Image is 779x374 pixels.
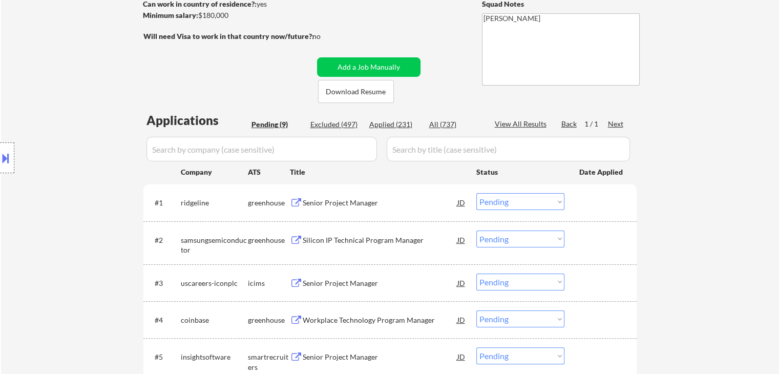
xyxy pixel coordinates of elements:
div: Back [561,119,578,129]
div: Workplace Technology Program Manager [303,315,457,325]
div: View All Results [495,119,550,129]
div: Senior Project Manager [303,352,457,362]
div: Next [608,119,624,129]
div: Pending (9) [251,119,303,130]
div: greenhouse [248,315,290,325]
input: Search by company (case sensitive) [146,137,377,161]
input: Search by title (case sensitive) [387,137,630,161]
div: Senior Project Manager [303,278,457,288]
div: 1 / 1 [584,119,608,129]
div: icims [248,278,290,288]
div: JD [456,310,467,329]
div: Date Applied [579,167,624,177]
div: ridgeline [181,198,248,208]
div: JD [456,274,467,292]
div: JD [456,347,467,366]
div: Senior Project Manager [303,198,457,208]
div: ATS [248,167,290,177]
div: uscareers-iconplc [181,278,248,288]
div: Applications [146,114,248,127]
div: smartrecruiters [248,352,290,372]
div: Status [476,162,564,181]
button: Download Resume [318,80,394,103]
div: insightsoftware [181,352,248,362]
div: JD [456,231,467,249]
div: Silicon IP Technical Program Manager [303,235,457,245]
div: All (737) [429,119,480,130]
div: greenhouse [248,198,290,208]
div: Title [290,167,467,177]
div: #5 [155,352,173,362]
strong: Will need Visa to work in that country now/future?: [143,32,314,40]
div: coinbase [181,315,248,325]
button: Add a Job Manually [317,57,420,77]
strong: Minimum salary: [143,11,198,19]
div: Excluded (497) [310,119,362,130]
div: #3 [155,278,173,288]
div: #4 [155,315,173,325]
div: greenhouse [248,235,290,245]
div: Applied (231) [369,119,420,130]
div: no [312,31,342,41]
div: $180,000 [143,10,313,20]
div: samsungsemiconductor [181,235,248,255]
div: JD [456,193,467,212]
div: Company [181,167,248,177]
